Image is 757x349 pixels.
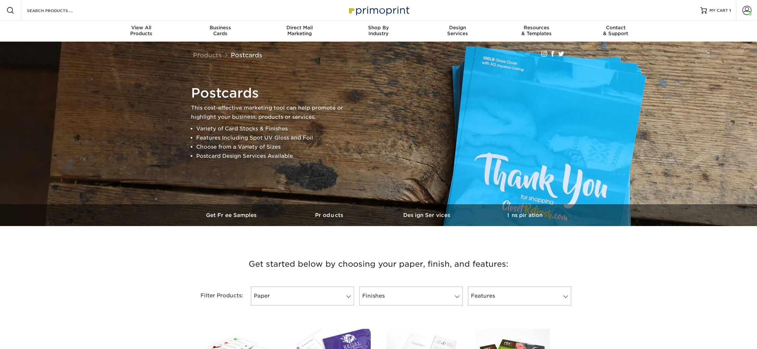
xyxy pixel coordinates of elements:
[378,204,476,226] a: Design Services
[476,212,574,218] h3: Inspiration
[196,152,354,161] li: Postcard Design Services Available
[468,287,571,305] a: Features
[181,25,260,31] span: Business
[378,212,476,218] h3: Design Services
[193,51,222,59] a: Products
[196,133,354,142] li: Features Including Spot UV Gloss and Foil
[181,21,260,42] a: BusinessCards
[339,25,418,31] span: Shop By
[359,287,462,305] a: Finishes
[281,212,378,218] h3: Products
[26,7,90,14] input: SEARCH PRODUCTS.....
[260,21,339,42] a: Direct MailMarketing
[281,204,378,226] a: Products
[183,287,248,305] div: Filter Products:
[576,25,655,31] span: Contact
[183,204,281,226] a: Get Free Samples
[102,25,181,31] span: View All
[339,25,418,36] div: Industry
[251,287,354,305] a: Paper
[188,249,569,279] h3: Get started below by choosing your paper, finish, and features:
[497,25,576,31] span: Resources
[231,51,262,59] a: Postcards
[196,124,354,133] li: Variety of Card Stocks & Finishes
[339,21,418,42] a: Shop ByIndustry
[576,21,655,42] a: Contact& Support
[729,8,731,13] span: 1
[497,21,576,42] a: Resources& Templates
[418,21,497,42] a: DesignServices
[346,3,411,17] img: Primoprint
[191,103,354,122] p: This cost-effective marketing tool can help promote or highlight your business, products or servi...
[102,21,181,42] a: View AllProducts
[181,25,260,36] div: Cards
[576,25,655,36] div: & Support
[476,204,574,226] a: Inspiration
[102,25,181,36] div: Products
[709,8,728,13] span: MY CART
[260,25,339,36] div: Marketing
[418,25,497,31] span: Design
[196,142,354,152] li: Choose from a Variety of Sizes
[497,25,576,36] div: & Templates
[418,25,497,36] div: Services
[183,212,281,218] h3: Get Free Samples
[191,85,354,101] h1: Postcards
[260,25,339,31] span: Direct Mail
